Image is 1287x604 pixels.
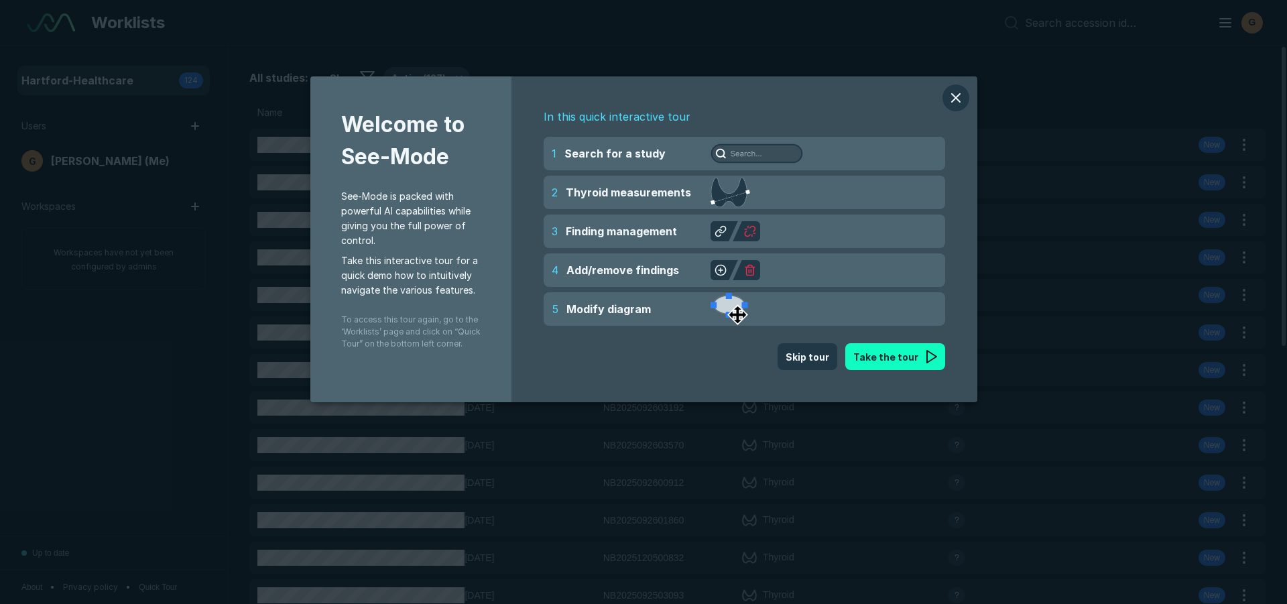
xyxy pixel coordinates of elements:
[341,109,481,189] span: Welcome to See-Mode
[552,301,558,317] span: 5
[310,76,977,402] div: modal
[566,301,651,317] span: Modify diagram
[552,262,558,278] span: 4
[711,178,750,207] img: Thyroid measurements
[544,109,945,129] span: In this quick interactive tour
[341,253,481,298] span: Take this interactive tour for a quick demo how to intuitively navigate the various features.
[566,262,679,278] span: Add/remove findings
[711,143,803,164] img: Search for a study
[845,343,945,370] button: Take the tour
[711,293,748,325] img: Modify diagram
[711,221,760,241] img: Finding management
[552,184,558,200] span: 2
[564,145,666,162] span: Search for a study
[341,189,481,248] span: See-Mode is packed with powerful AI capabilities while giving you the full power of control.
[711,260,760,280] img: Add/remove findings
[566,223,677,239] span: Finding management
[566,184,691,200] span: Thyroid measurements
[341,303,481,350] span: To access this tour again, go to the ‘Worklists’ page and click on “Quick Tour” on the bottom lef...
[552,223,558,239] span: 3
[778,343,837,370] button: Skip tour
[552,145,556,162] span: 1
